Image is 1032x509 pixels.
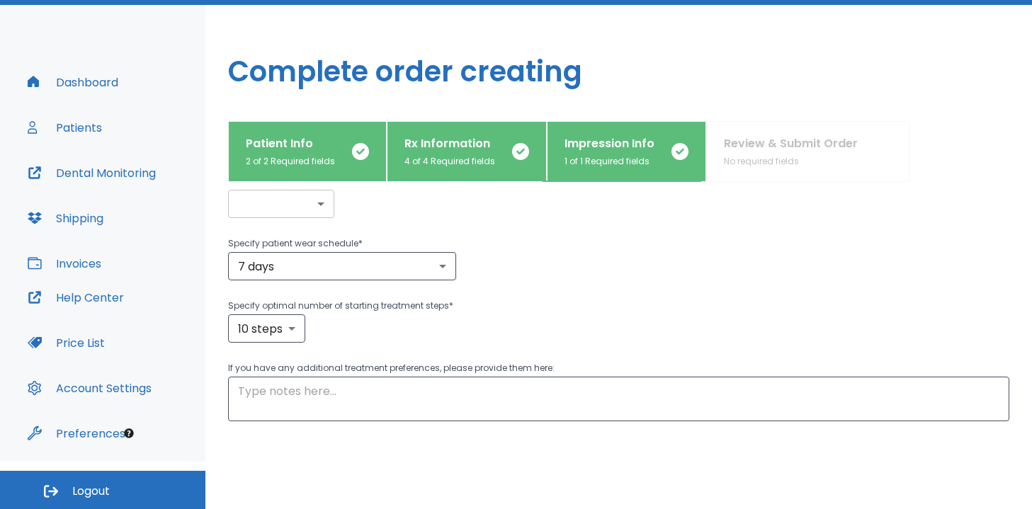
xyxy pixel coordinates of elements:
[123,427,135,440] div: Tooltip anchor
[19,326,113,360] button: Price List
[72,484,110,499] span: Logout
[19,201,112,235] button: Shipping
[19,110,110,144] button: Patients
[404,135,495,152] p: Rx Information
[228,314,305,343] div: 10 steps
[19,371,160,405] button: Account Settings
[228,252,456,280] div: 7 days
[19,156,164,190] button: Dental Monitoring
[19,280,132,314] button: Help Center
[228,235,1009,252] p: Specify patient wear schedule *
[246,135,335,152] p: Patient Info
[19,65,127,99] button: Dashboard
[565,155,654,168] p: 1 of 1 Required fields
[246,155,335,168] p: 2 of 2 Required fields
[205,5,1032,121] h1: Complete order creating
[404,155,495,168] p: 4 of 4 Required fields
[228,190,334,218] div: Without label
[228,360,1009,377] p: If you have any additional treatment preferences, please provide them here:
[19,416,134,450] button: Preferences
[565,135,654,152] p: Impression Info
[19,246,110,280] button: Invoices
[228,297,1009,314] p: Specify optimal number of starting treatment steps *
